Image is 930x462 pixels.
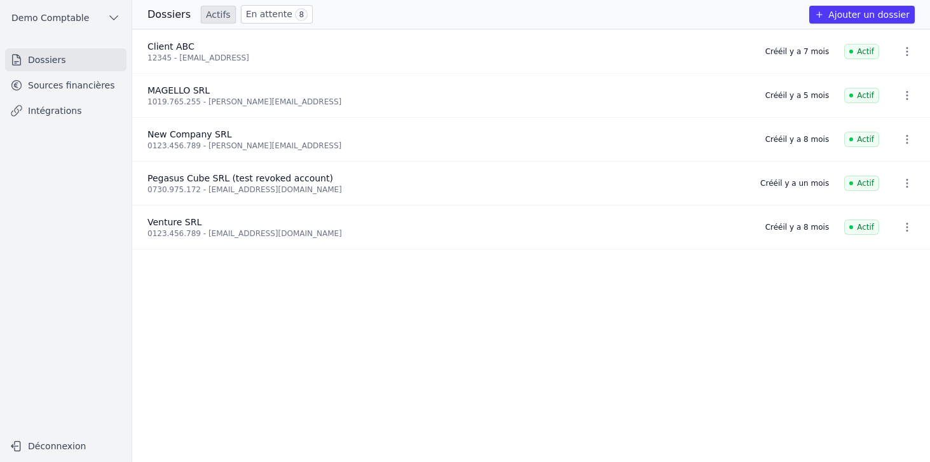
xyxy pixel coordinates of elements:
div: Créé il y a 8 mois [765,222,829,232]
a: En attente 8 [241,5,313,24]
div: Créé il y a un mois [760,178,829,188]
div: Créé il y a 7 mois [765,46,829,57]
span: Actif [844,88,879,103]
span: Client ABC [147,41,195,52]
span: Actif [844,132,879,147]
span: Actif [844,176,879,191]
a: Intégrations [5,99,127,122]
a: Actifs [201,6,236,24]
span: Venture SRL [147,217,202,227]
button: Déconnexion [5,436,127,456]
span: 8 [295,8,308,21]
button: Ajouter un dossier [809,6,915,24]
div: 1019.765.255 - [PERSON_NAME][EMAIL_ADDRESS] [147,97,750,107]
span: Actif [844,220,879,235]
div: Créé il y a 5 mois [765,90,829,101]
div: 0123.456.789 - [EMAIL_ADDRESS][DOMAIN_NAME] [147,228,750,239]
div: 0123.456.789 - [PERSON_NAME][EMAIL_ADDRESS] [147,141,750,151]
span: MAGELLO SRL [147,85,210,95]
span: Pegasus Cube SRL (test revoked account) [147,173,333,183]
button: Demo Comptable [5,8,127,28]
span: Actif [844,44,879,59]
span: New Company SRL [147,129,231,139]
div: 12345 - [EMAIL_ADDRESS] [147,53,750,63]
h3: Dossiers [147,7,191,22]
div: Créé il y a 8 mois [765,134,829,144]
div: 0730.975.172 - [EMAIL_ADDRESS][DOMAIN_NAME] [147,185,745,195]
span: Demo Comptable [11,11,89,24]
a: Dossiers [5,48,127,71]
a: Sources financières [5,74,127,97]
